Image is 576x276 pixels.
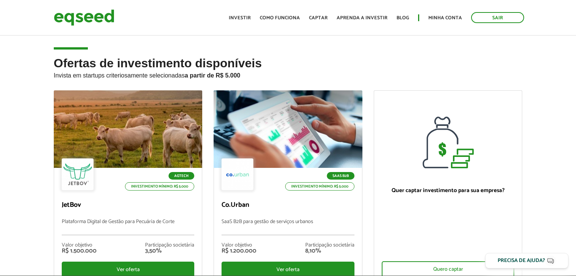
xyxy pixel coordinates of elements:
div: Valor objetivo [62,243,97,248]
h2: Ofertas de investimento disponíveis [54,57,523,90]
a: Como funciona [260,16,300,20]
div: Valor objetivo [222,243,256,248]
a: Minha conta [428,16,462,20]
div: R$ 1.200.000 [222,248,256,254]
p: Plataforma Digital de Gestão para Pecuária de Corte [62,219,195,235]
p: Co.Urban [222,201,354,209]
div: 8,10% [305,248,354,254]
img: EqSeed [54,8,114,28]
a: Aprenda a investir [337,16,387,20]
p: Investimento mínimo: R$ 5.000 [285,182,354,191]
strong: a partir de R$ 5.000 [185,72,240,79]
a: Captar [309,16,328,20]
p: Investimento mínimo: R$ 5.000 [125,182,194,191]
div: Participação societária [305,243,354,248]
div: R$ 1.500.000 [62,248,97,254]
a: Blog [396,16,409,20]
div: Participação societária [145,243,194,248]
p: SaaS B2B para gestão de serviços urbanos [222,219,354,235]
div: 3,50% [145,248,194,254]
a: Sair [471,12,524,23]
p: Invista em startups criteriosamente selecionadas [54,70,523,79]
a: Investir [229,16,251,20]
p: Quer captar investimento para sua empresa? [382,187,515,194]
p: JetBov [62,201,195,209]
p: Agtech [169,172,194,180]
p: SaaS B2B [327,172,354,180]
